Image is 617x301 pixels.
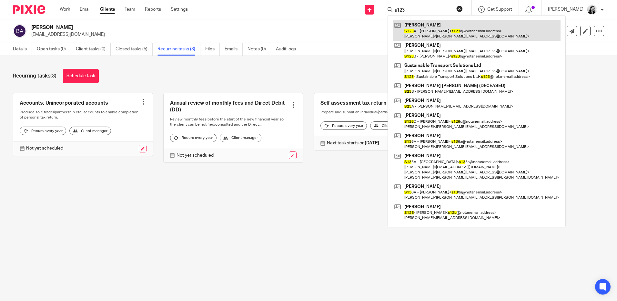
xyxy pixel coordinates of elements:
[31,31,516,38] p: [EMAIL_ADDRESS][DOMAIN_NAME]
[13,43,32,56] a: Details
[69,127,111,135] div: Client manager
[320,121,367,130] div: Recurs every year
[456,5,463,12] button: Clear
[13,5,45,14] img: Pixie
[225,43,243,56] a: Emails
[276,43,301,56] a: Audit logs
[100,6,115,13] a: Clients
[13,24,26,38] img: svg%3E
[145,6,161,13] a: Reports
[205,43,220,56] a: Files
[60,6,70,13] a: Work
[177,152,214,159] p: Not yet scheduled
[171,6,188,13] a: Settings
[80,6,90,13] a: Email
[63,69,99,83] a: Schedule task
[548,6,583,13] p: [PERSON_NAME]
[248,43,271,56] a: Notes (0)
[170,134,217,142] div: Recurs every year
[116,43,153,56] a: Closed tasks (5)
[220,134,261,142] div: Client manager
[157,43,200,56] a: Recurring tasks (3)
[587,5,597,15] img: Helen_2025.jpg
[370,121,412,130] div: Client manager
[37,43,71,56] a: Open tasks (0)
[13,73,56,79] h1: Recurring tasks
[487,7,512,12] span: Get Support
[327,140,379,146] p: Next task starts on
[31,24,419,31] h2: [PERSON_NAME]
[125,6,135,13] a: Team
[26,145,63,151] p: Not yet scheduled
[50,73,56,78] span: (3)
[20,127,66,135] div: Recurs every year
[394,8,452,14] input: Search
[76,43,111,56] a: Client tasks (0)
[365,141,379,145] strong: [DATE]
